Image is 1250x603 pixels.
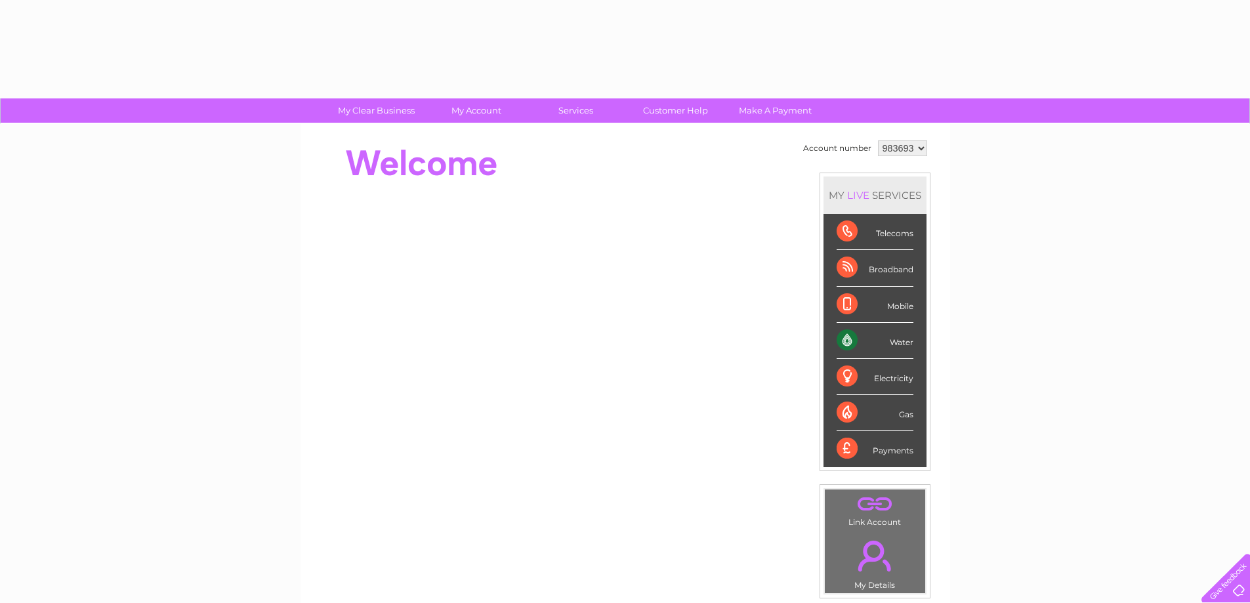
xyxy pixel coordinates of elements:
[522,98,630,123] a: Services
[837,431,913,467] div: Payments
[837,214,913,250] div: Telecoms
[837,287,913,323] div: Mobile
[824,489,926,530] td: Link Account
[621,98,730,123] a: Customer Help
[322,98,430,123] a: My Clear Business
[721,98,829,123] a: Make A Payment
[844,189,872,201] div: LIVE
[800,137,875,159] td: Account number
[837,323,913,359] div: Water
[422,98,530,123] a: My Account
[823,177,927,214] div: MY SERVICES
[824,530,926,594] td: My Details
[828,493,922,516] a: .
[837,395,913,431] div: Gas
[828,533,922,579] a: .
[837,359,913,395] div: Electricity
[837,250,913,286] div: Broadband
